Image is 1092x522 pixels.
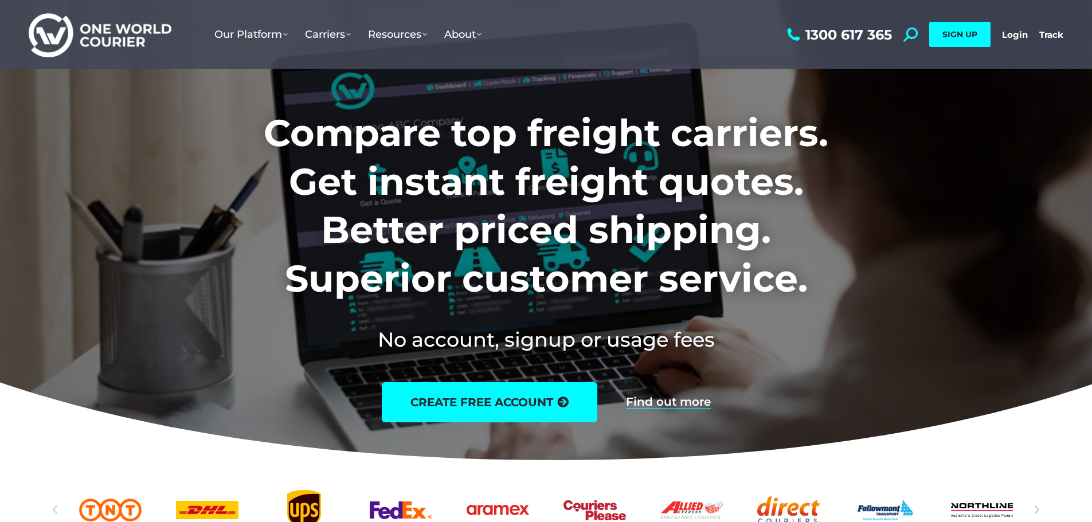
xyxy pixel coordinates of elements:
span: About [444,28,482,41]
span: SIGN UP [942,29,977,40]
a: About [436,17,490,52]
a: create free account [382,382,597,422]
a: Resources [359,17,436,52]
h1: Compare top freight carriers. Get instant freight quotes. Better priced shipping. Superior custom... [188,109,904,303]
a: Carriers [296,17,359,52]
img: One World Courier [29,11,171,58]
h2: No account, signup or usage fees [188,325,904,354]
a: SIGN UP [929,22,991,47]
span: Carriers [305,28,351,41]
a: Our Platform [206,17,296,52]
a: 1300 617 365 [784,28,892,42]
a: Track [1039,29,1063,40]
a: Login [1002,29,1028,40]
a: Find out more [626,396,711,409]
span: Resources [368,28,427,41]
span: Our Platform [214,28,288,41]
